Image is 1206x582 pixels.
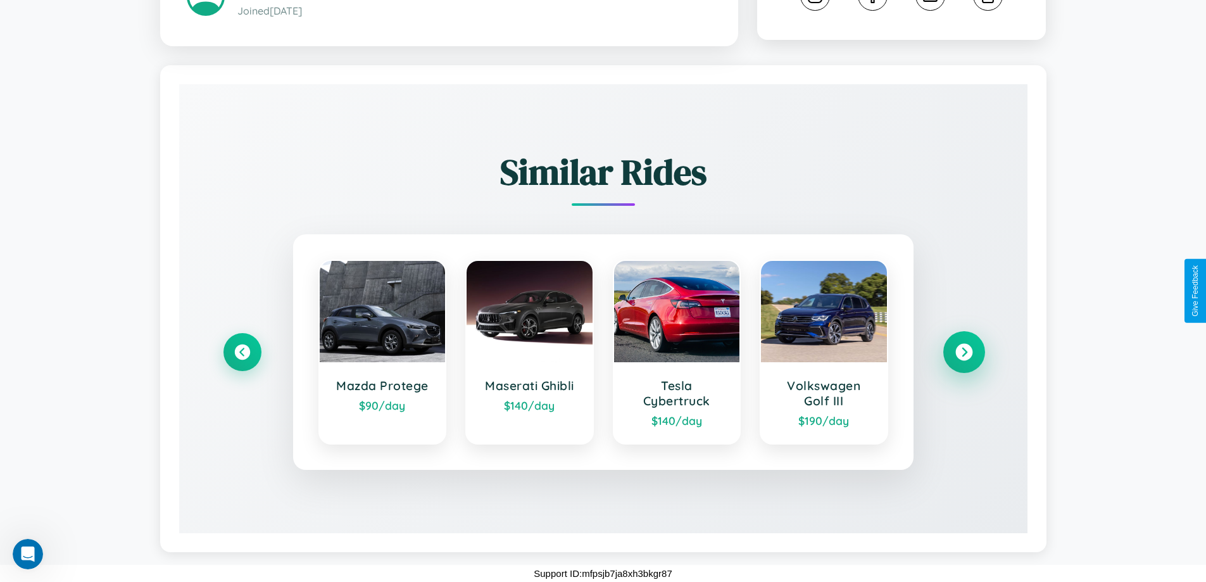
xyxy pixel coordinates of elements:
h3: Volkswagen Golf III [774,378,874,408]
div: $ 140 /day [627,414,727,427]
a: Maserati Ghibli$140/day [465,260,594,445]
p: Support ID: mfpsjb7ja8xh3bkgr87 [534,565,672,582]
a: Mazda Protege$90/day [318,260,447,445]
div: $ 190 /day [774,414,874,427]
div: $ 90 /day [332,398,433,412]
h3: Maserati Ghibli [479,378,580,393]
p: Joined [DATE] [237,2,712,20]
h3: Mazda Protege [332,378,433,393]
div: $ 140 /day [479,398,580,412]
a: Tesla Cybertruck$140/day [613,260,741,445]
h2: Similar Rides [223,148,983,196]
h3: Tesla Cybertruck [627,378,727,408]
div: Give Feedback [1191,265,1200,317]
a: Volkswagen Golf III$190/day [760,260,888,445]
iframe: Intercom live chat [13,539,43,569]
